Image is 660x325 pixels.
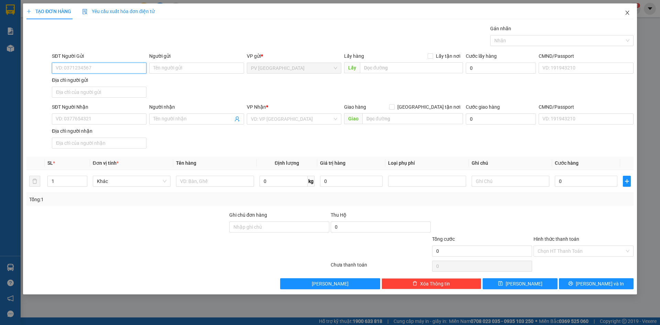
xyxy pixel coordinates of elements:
[52,52,146,60] div: SĐT Người Gửi
[247,104,266,110] span: VP Nhận
[229,212,267,218] label: Ghi chú đơn hàng
[483,278,557,289] button: save[PERSON_NAME]
[312,280,349,288] span: [PERSON_NAME]
[344,113,362,124] span: Giao
[623,176,630,187] button: plus
[275,160,299,166] span: Định lượng
[26,9,31,14] span: plus
[251,63,337,73] span: PV Hòa Thành
[623,178,630,184] span: plus
[559,278,634,289] button: printer[PERSON_NAME] và In
[469,156,552,170] th: Ghi chú
[320,176,383,187] input: 0
[533,236,579,242] label: Hình thức thanh toán
[149,103,244,111] div: Người nhận
[331,212,346,218] span: Thu Hộ
[234,116,240,122] span: user-add
[280,278,380,289] button: [PERSON_NAME]
[506,280,542,288] span: [PERSON_NAME]
[176,160,196,166] span: Tên hàng
[466,63,536,74] input: Cước lấy hàng
[344,53,364,59] span: Lấy hàng
[52,138,146,149] input: Địa chỉ của người nhận
[466,113,536,124] input: Cước giao hàng
[247,52,341,60] div: VP gửi
[466,53,497,59] label: Cước lấy hàng
[344,104,366,110] span: Giao hàng
[490,26,511,31] label: Gán nhãn
[625,10,630,15] span: close
[433,52,463,60] span: Lấy tận nơi
[539,52,633,60] div: CMND/Passport
[362,113,463,124] input: Dọc đường
[385,156,469,170] th: Loại phụ phí
[52,87,146,98] input: Địa chỉ của người gửi
[568,281,573,286] span: printer
[176,176,254,187] input: VD: Bàn, Ghế
[466,104,500,110] label: Cước giao hàng
[360,62,463,73] input: Dọc đường
[47,160,53,166] span: SL
[412,281,417,286] span: delete
[97,176,166,186] span: Khác
[52,103,146,111] div: SĐT Người Nhận
[52,76,146,84] div: Địa chỉ người gửi
[320,160,345,166] span: Giá trị hàng
[308,176,315,187] span: kg
[344,62,360,73] span: Lấy
[395,103,463,111] span: [GEOGRAPHIC_DATA] tận nơi
[229,221,329,232] input: Ghi chú đơn hàng
[82,9,88,14] img: icon
[26,9,71,14] span: TẠO ĐƠN HÀNG
[618,3,637,23] button: Close
[52,127,146,135] div: Địa chỉ người nhận
[420,280,450,288] span: Xóa Thông tin
[539,103,633,111] div: CMND/Passport
[93,160,119,166] span: Đơn vị tính
[555,160,579,166] span: Cước hàng
[29,196,255,203] div: Tổng: 1
[472,176,549,187] input: Ghi Chú
[498,281,503,286] span: save
[382,278,482,289] button: deleteXóa Thông tin
[29,176,40,187] button: delete
[330,261,431,273] div: Chưa thanh toán
[432,236,455,242] span: Tổng cước
[82,9,155,14] span: Yêu cầu xuất hóa đơn điện tử
[149,52,244,60] div: Người gửi
[576,280,624,288] span: [PERSON_NAME] và In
